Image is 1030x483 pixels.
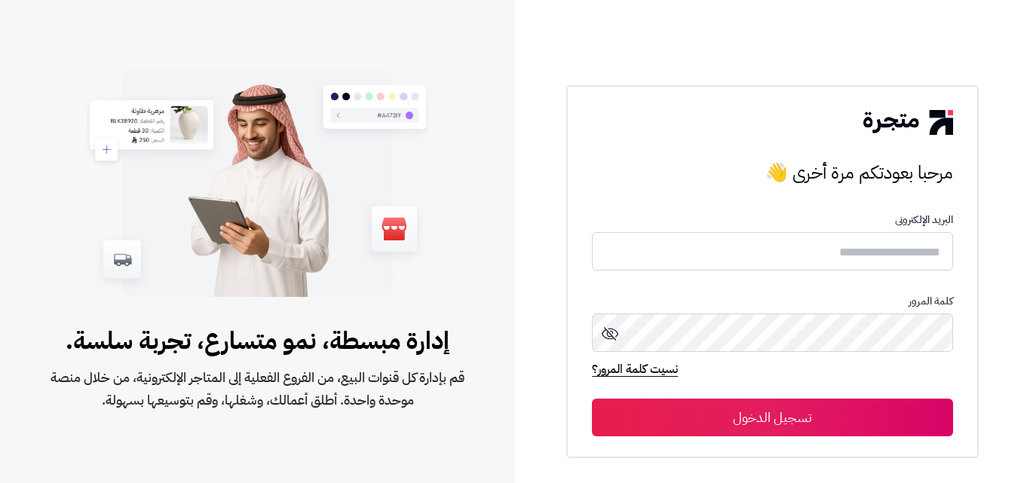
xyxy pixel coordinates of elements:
[592,295,952,307] p: كلمة المرور
[592,399,952,436] button: تسجيل الدخول
[592,360,678,381] a: نسيت كلمة المرور؟
[863,110,952,134] img: logo-2.png
[48,323,467,359] span: إدارة مبسطة، نمو متسارع، تجربة سلسة.
[48,366,467,411] span: قم بإدارة كل قنوات البيع، من الفروع الفعلية إلى المتاجر الإلكترونية، من خلال منصة موحدة واحدة. أط...
[592,157,952,188] h3: مرحبا بعودتكم مرة أخرى 👋
[592,214,952,226] p: البريد الإلكترونى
